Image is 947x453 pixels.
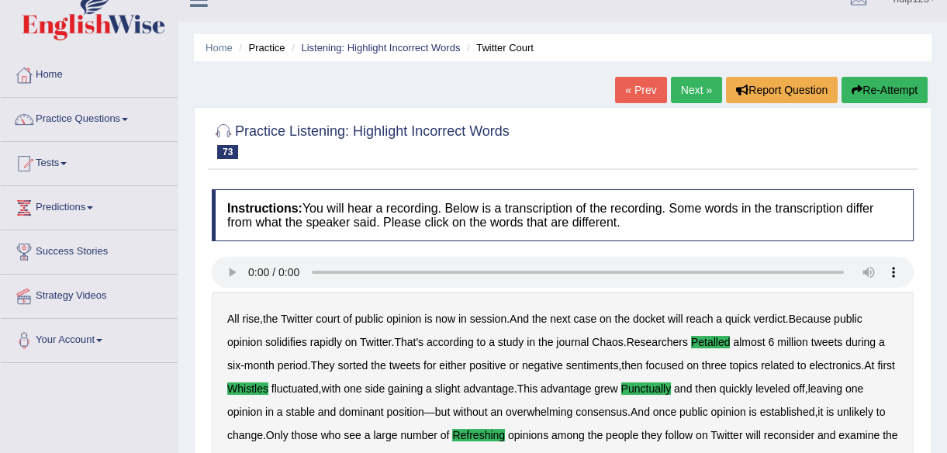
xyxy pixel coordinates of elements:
[817,429,835,441] b: and
[452,429,505,441] b: refreshing
[541,382,591,395] b: advantage
[834,313,862,325] b: public
[508,429,548,441] b: opinions
[470,313,506,325] b: session
[498,336,524,348] b: study
[227,429,263,441] b: change
[566,359,619,372] b: sentiments
[266,429,289,441] b: Only
[522,359,563,372] b: negative
[344,429,361,441] b: see
[321,382,340,395] b: with
[316,313,340,325] b: court
[793,382,804,395] b: off
[726,77,838,103] button: Report Question
[426,382,432,395] b: a
[845,336,876,348] b: during
[318,406,336,418] b: and
[394,336,423,348] b: That's
[1,54,178,92] a: Home
[344,382,361,395] b: one
[389,359,420,372] b: tweets
[842,77,928,103] button: Re-Attempt
[671,77,722,103] a: Next »
[600,313,612,325] b: on
[386,313,421,325] b: opinion
[761,359,794,372] b: related
[764,429,814,441] b: reconsider
[760,406,815,418] b: established
[453,406,487,418] b: without
[212,189,914,241] h4: You will hear a recording. Below is a transcription of the recording. Some words in the transcrip...
[439,359,466,372] b: either
[458,313,467,325] b: in
[373,429,397,441] b: large
[710,429,742,441] b: Twitter
[606,429,638,441] b: people
[551,429,585,441] b: among
[463,382,513,395] b: advantage
[477,336,486,348] b: to
[400,429,437,441] b: number
[645,359,683,372] b: focused
[883,429,897,441] b: the
[463,40,534,55] li: Twitter Court
[227,336,262,348] b: opinion
[845,382,863,395] b: one
[754,313,786,325] b: verdict
[345,336,358,348] b: on
[837,406,873,418] b: unlikely
[696,429,708,441] b: on
[797,359,807,372] b: to
[1,186,178,225] a: Predictions
[817,406,823,418] b: it
[242,313,260,325] b: rise
[668,313,683,325] b: will
[281,313,313,325] b: Twitter
[809,359,861,372] b: electronics
[387,406,424,418] b: position
[556,336,589,348] b: journal
[435,382,461,395] b: slight
[1,275,178,313] a: Strategy Videos
[265,406,274,418] b: in
[777,336,808,348] b: million
[337,359,368,372] b: sorted
[435,406,450,418] b: but
[371,359,385,372] b: the
[674,382,692,395] b: and
[292,429,318,441] b: those
[749,406,757,418] b: is
[808,382,842,395] b: leaving
[789,313,831,325] b: Because
[864,359,874,372] b: At
[621,359,642,372] b: then
[811,336,842,348] b: tweets
[310,336,342,348] b: rapidly
[517,382,537,395] b: This
[278,359,308,372] b: period
[509,359,518,372] b: or
[879,336,885,348] b: a
[1,98,178,137] a: Practice Questions
[339,406,384,418] b: dominant
[227,202,302,215] b: Instructions:
[711,406,746,418] b: opinion
[321,429,341,441] b: who
[227,359,240,372] b: six
[838,429,880,441] b: examine
[877,359,895,372] b: first
[633,313,665,325] b: docket
[427,336,474,348] b: according
[1,142,178,181] a: Tests
[212,120,510,159] h2: Practice Listening: Highlight Incorrect Words
[435,313,455,325] b: now
[441,429,450,441] b: of
[469,359,506,372] b: positive
[206,42,233,54] a: Home
[217,145,238,159] span: 73
[686,313,713,325] b: reach
[365,382,385,395] b: side
[235,40,285,55] li: Practice
[653,406,676,418] b: once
